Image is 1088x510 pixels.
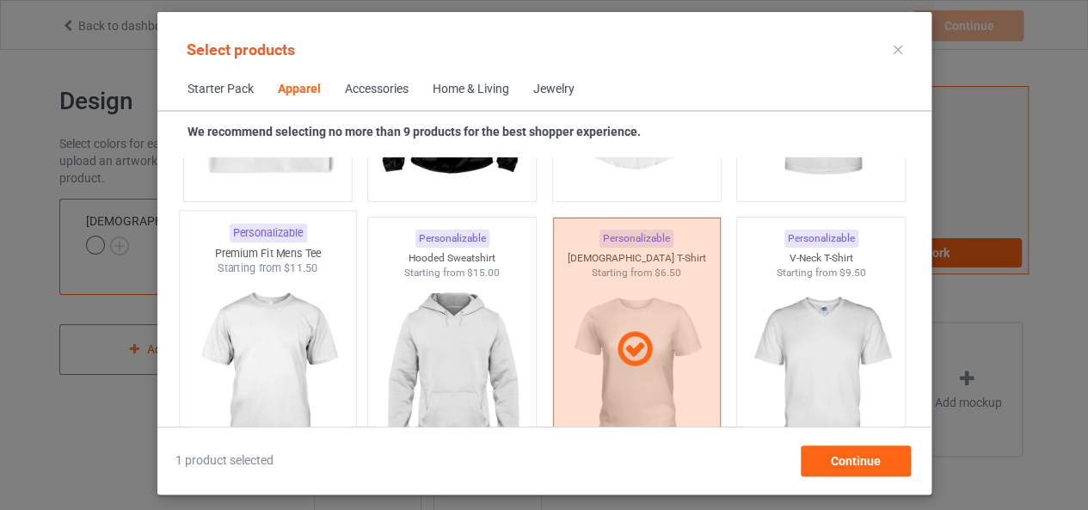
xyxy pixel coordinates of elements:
[800,445,910,476] div: Continue
[533,81,575,98] div: Jewelry
[187,276,348,478] img: regular.jpg
[839,267,865,279] span: $9.50
[737,251,905,266] div: V-Neck T-Shirt
[179,261,355,276] div: Starting from
[744,280,898,472] img: regular.jpg
[415,230,489,248] div: Personalizable
[175,69,266,110] span: Starter Pack
[229,224,306,243] div: Personalizable
[278,81,321,98] div: Apparel
[375,280,529,472] img: regular.jpg
[784,230,857,248] div: Personalizable
[187,40,295,58] span: Select products
[345,81,409,98] div: Accessories
[433,81,509,98] div: Home & Living
[368,266,536,280] div: Starting from
[368,251,536,266] div: Hooded Sweatshirt
[187,125,641,138] strong: We recommend selecting no more than 9 products for the best shopper experience.
[830,454,880,468] span: Continue
[467,267,500,279] span: $15.00
[737,266,905,280] div: Starting from
[283,262,317,275] span: $11.50
[175,452,274,470] span: 1 product selected
[179,246,355,261] div: Premium Fit Mens Tee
